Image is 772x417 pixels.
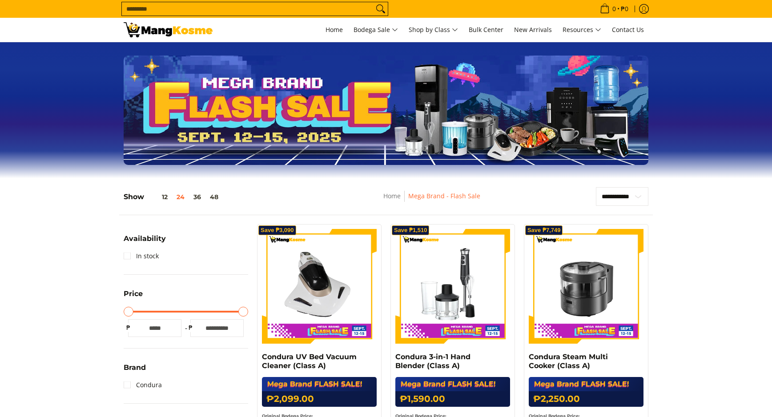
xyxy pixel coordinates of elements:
[408,192,480,200] a: Mega Brand - Flash Sale
[124,290,143,297] span: Price
[319,191,545,211] nav: Breadcrumbs
[321,18,347,42] a: Home
[186,323,195,332] span: ₱
[189,193,205,200] button: 36
[172,193,189,200] button: 24
[124,235,166,242] span: Availability
[124,249,159,263] a: In stock
[326,25,343,34] span: Home
[395,391,510,407] h6: ₱1,590.00
[205,193,223,200] button: 48
[124,364,146,371] span: Brand
[612,25,644,34] span: Contact Us
[529,229,643,344] img: Condura Steam Multi Cooker (Class A)
[395,229,510,344] img: Condura 3-in-1 Hand Blender (Class A)
[221,18,648,42] nav: Main Menu
[394,228,427,233] span: Save ₱1,510
[124,22,213,37] img: MANG KOSME MEGA BRAND FLASH SALE: September 12-15, 2025 l Mang Kosme
[514,25,552,34] span: New Arrivals
[383,192,401,200] a: Home
[144,193,172,200] button: 12
[395,353,470,370] a: Condura 3-in-1 Hand Blender (Class A)
[374,2,388,16] button: Search
[409,24,458,36] span: Shop by Class
[124,235,166,249] summary: Open
[261,228,294,233] span: Save ₱3,090
[529,353,608,370] a: Condura Steam Multi Cooker (Class A)
[404,18,462,42] a: Shop by Class
[262,229,377,344] img: Condura UV Bed Vacuum Cleaner (Class A)
[354,24,398,36] span: Bodega Sale
[529,391,643,407] h6: ₱2,250.00
[597,4,631,14] span: •
[469,25,503,34] span: Bulk Center
[607,18,648,42] a: Contact Us
[262,391,377,407] h6: ₱2,099.00
[349,18,402,42] a: Bodega Sale
[563,24,601,36] span: Resources
[124,364,146,378] summary: Open
[527,228,561,233] span: Save ₱7,749
[124,290,143,304] summary: Open
[262,353,357,370] a: Condura UV Bed Vacuum Cleaner (Class A)
[124,323,133,332] span: ₱
[124,192,223,201] h5: Show
[124,378,162,392] a: Condura
[510,18,556,42] a: New Arrivals
[464,18,508,42] a: Bulk Center
[611,6,617,12] span: 0
[619,6,630,12] span: ₱0
[558,18,606,42] a: Resources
